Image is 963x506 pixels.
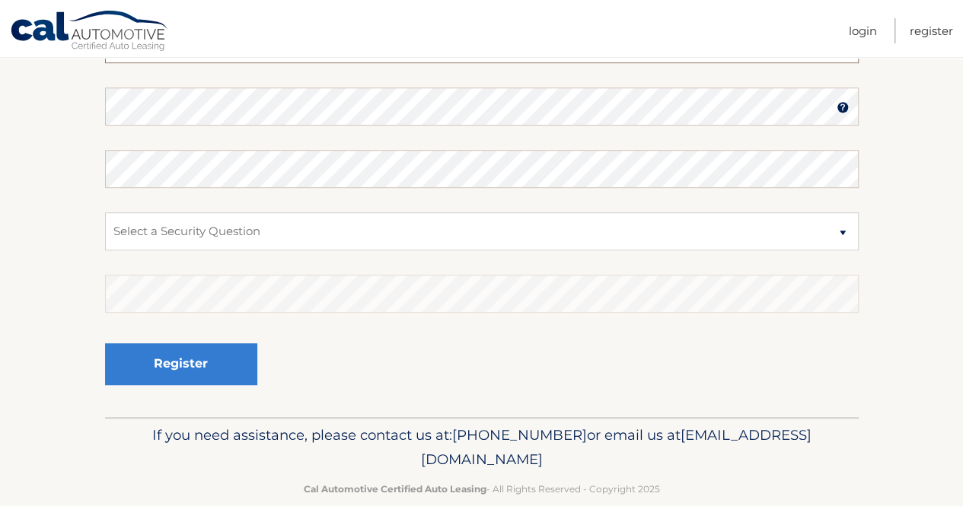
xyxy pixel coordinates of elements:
a: Cal Automotive [10,10,170,54]
a: Login [849,18,877,43]
a: Register [910,18,953,43]
strong: Cal Automotive Certified Auto Leasing [304,483,486,495]
img: tooltip.svg [837,101,849,113]
button: Register [105,343,257,385]
p: - All Rights Reserved - Copyright 2025 [115,481,849,497]
p: If you need assistance, please contact us at: or email us at [115,423,849,472]
span: [PHONE_NUMBER] [452,426,587,444]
